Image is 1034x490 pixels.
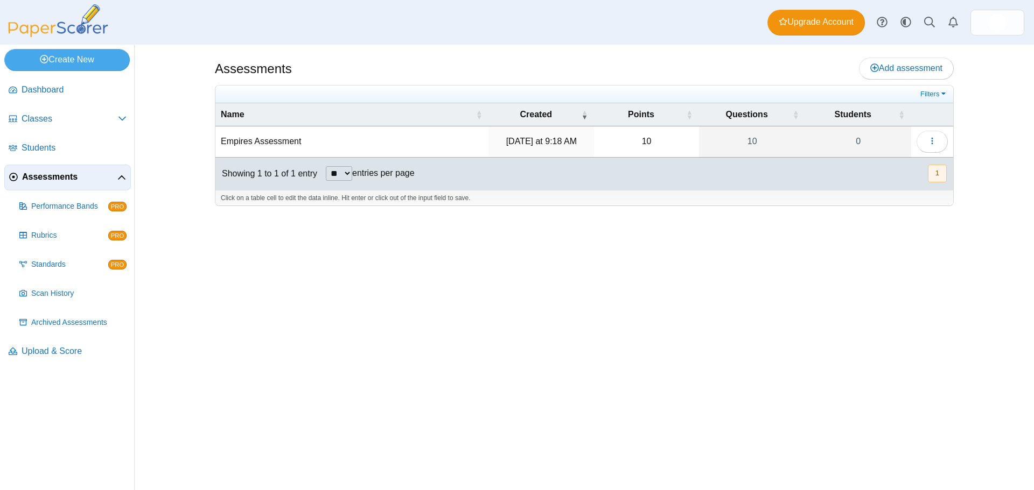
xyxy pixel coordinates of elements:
[31,317,127,328] span: Archived Assessments
[726,110,768,119] span: Questions
[15,223,131,248] a: Rubrics PRO
[476,103,482,126] span: Name : Activate to sort
[215,158,317,190] div: Showing 1 to 1 of 1 entry
[221,110,244,119] span: Name
[628,110,654,119] span: Points
[22,113,118,125] span: Classes
[15,281,131,307] a: Scan History
[31,230,108,241] span: Rubrics
[792,103,799,126] span: Questions : Activate to sort
[928,165,947,182] button: 1
[215,60,292,78] h1: Assessments
[15,194,131,219] a: Performance Bands PRO
[767,10,865,35] a: Upgrade Account
[4,136,131,161] a: Students
[4,30,112,39] a: PaperScorer
[941,11,965,34] a: Alerts
[4,4,112,37] img: PaperScorer
[927,165,947,182] nav: pagination
[15,310,131,336] a: Archived Assessments
[22,84,127,96] span: Dashboard
[779,16,854,28] span: Upgrade Account
[4,49,130,70] a: Create New
[506,137,577,146] time: Sep 16, 2025 at 9:18 AM
[989,14,1006,31] img: ps.Y0OAolr6RPehrr6a
[4,339,131,365] a: Upload & Score
[4,165,131,190] a: Assessments
[15,252,131,278] a: Standards PRO
[699,126,805,157] a: 10
[22,142,127,154] span: Students
[31,288,127,299] span: Scan History
[834,110,871,119] span: Students
[31,201,108,212] span: Performance Bands
[31,259,108,270] span: Standards
[898,103,905,126] span: Students : Activate to sort
[686,103,693,126] span: Points : Activate to sort
[594,126,699,157] td: 10
[108,231,127,240] span: PRO
[108,260,127,269] span: PRO
[215,190,953,206] div: Click on a table cell to edit the data inline. Hit enter or click out of the input field to save.
[918,89,951,100] a: Filters
[581,103,588,126] span: Created : Activate to remove sorting
[870,63,942,73] span: Add assessment
[970,10,1024,35] a: ps.Y0OAolr6RPehrr6a
[22,345,127,357] span: Upload & Score
[108,202,127,211] span: PRO
[352,168,415,177] label: entries per page
[4,106,131,132] a: Classes
[215,126,488,157] td: Empires Assessment
[520,110,553,119] span: Created
[989,14,1006,31] span: Jeanie Hernandez
[805,126,911,157] a: 0
[22,171,117,183] span: Assessments
[4,77,131,103] a: Dashboard
[859,58,954,79] a: Add assessment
